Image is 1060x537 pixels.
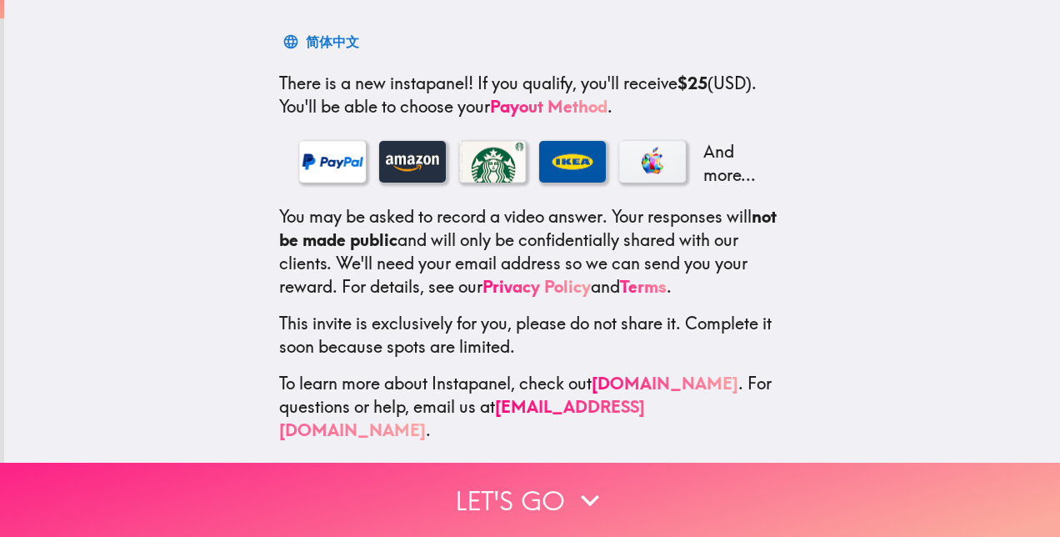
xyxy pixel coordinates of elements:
[490,96,607,117] a: Payout Method
[482,276,591,297] a: Privacy Policy
[279,396,645,440] a: [EMAIL_ADDRESS][DOMAIN_NAME]
[279,25,366,58] button: 简体中文
[279,312,786,359] p: This invite is exclusively for you, please do not share it. Complete it soon because spots are li...
[279,206,777,250] b: not be made public
[279,372,786,442] p: To learn more about Instapanel, check out . For questions or help, email us at .
[279,72,786,118] p: If you qualify, you'll receive (USD) . You'll be able to choose your .
[306,30,359,53] div: 简体中文
[279,73,473,93] span: There is a new instapanel!
[620,276,667,297] a: Terms
[677,73,707,93] b: $25
[279,205,786,299] p: You may be asked to record a video answer. Your responses will and will only be confidentially sh...
[592,373,738,394] a: [DOMAIN_NAME]
[699,140,766,187] p: And more...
